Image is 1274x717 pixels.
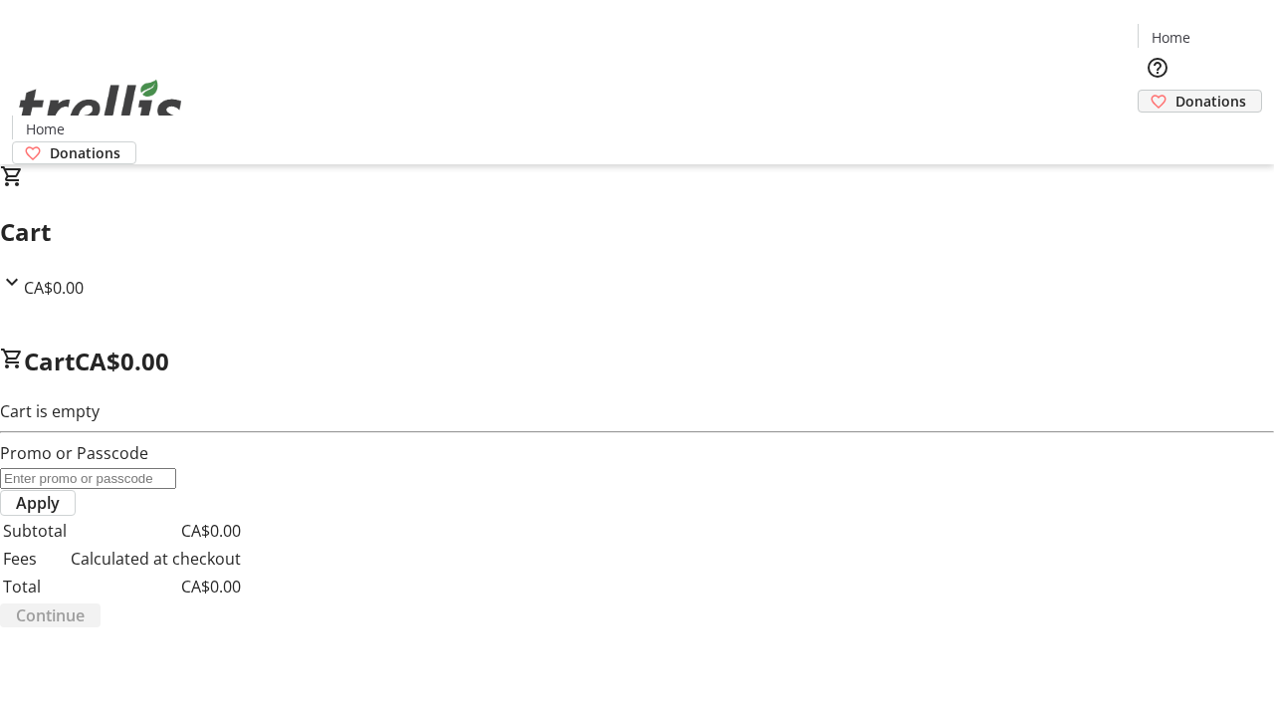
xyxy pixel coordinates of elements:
[1138,90,1262,113] a: Donations
[12,141,136,164] a: Donations
[1152,27,1190,48] span: Home
[1138,48,1177,88] button: Help
[2,546,68,572] td: Fees
[70,546,242,572] td: Calculated at checkout
[1139,27,1202,48] a: Home
[50,142,120,163] span: Donations
[24,277,84,299] span: CA$0.00
[2,574,68,599] td: Total
[16,491,60,515] span: Apply
[12,58,189,157] img: Orient E2E Organization iFr263TEYm's Logo
[13,119,77,139] a: Home
[26,119,65,139] span: Home
[1138,113,1177,152] button: Cart
[2,518,68,544] td: Subtotal
[70,518,242,544] td: CA$0.00
[1175,91,1246,112] span: Donations
[70,574,242,599] td: CA$0.00
[75,345,169,377] span: CA$0.00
